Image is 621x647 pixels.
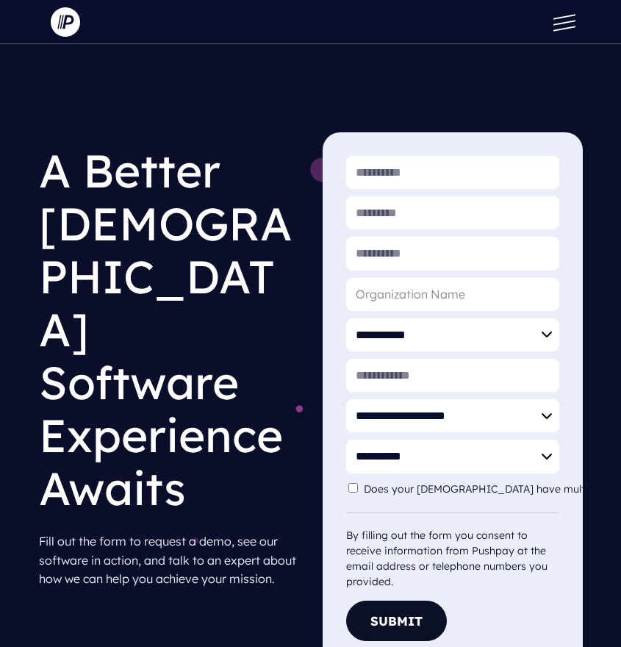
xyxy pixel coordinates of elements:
p: Fill out the form to request a demo, see our software in action, and talk to an expert about how ... [39,526,299,595]
input: Organization Name [346,278,559,311]
button: Submit [346,601,447,641]
div: By filling out the form you consent to receive information from Pushpay at the email address or t... [346,512,559,590]
h1: A Better [DEMOGRAPHIC_DATA] Software Experience Awaits [39,132,299,526]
